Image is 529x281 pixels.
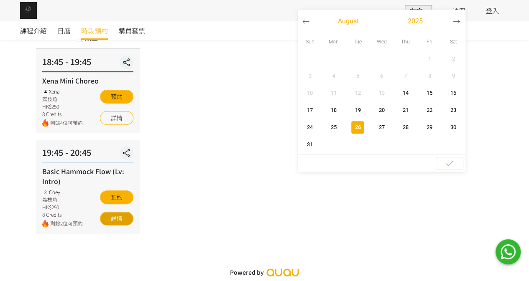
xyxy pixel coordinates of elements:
span: 11 [325,89,343,97]
a: 購買套票 [118,21,145,40]
div: 荔枝角 [42,95,83,103]
span: 5 [348,72,367,80]
span: 日曆 [57,25,71,35]
span: 19 [348,106,367,114]
button: 29 [417,119,441,136]
span: 3 [301,72,319,80]
div: Tue [346,33,370,50]
span: 22 [420,106,439,114]
span: 10 [301,89,319,97]
button: 28 [394,119,417,136]
button: 31 [298,136,322,153]
img: fire.png [42,119,49,127]
span: 2025 [408,16,423,26]
a: 課程介紹 [20,21,47,40]
span: 24 [301,123,319,132]
button: 23 [441,101,465,119]
span: 4 [325,72,343,80]
span: 剩餘4位可預約 [50,119,83,127]
span: 1 [420,55,439,63]
span: 6 [372,72,391,80]
button: 18 [322,101,346,119]
div: 荔枝角 [42,196,83,203]
button: 12 [346,84,370,101]
div: HK$250 [42,103,83,110]
a: 日曆 [57,21,71,40]
button: 13 [370,84,394,101]
button: 4 [322,67,346,84]
div: Sat [441,33,465,50]
button: 21 [394,101,417,119]
span: 29 [420,123,439,132]
div: 8 Credits [42,211,83,218]
button: 6 [370,67,394,84]
button: 17 [298,101,322,119]
span: 16 [444,89,463,97]
button: 3 [298,67,322,84]
button: 7 [394,67,417,84]
div: Fri [417,33,441,50]
span: 26 [348,123,367,132]
div: Sun [298,33,322,50]
span: 7 [396,72,415,80]
button: 14 [394,84,417,101]
span: 12 [348,89,367,97]
div: HK$250 [42,203,83,211]
span: 剩餘2位可預約 [50,220,83,228]
a: 詳情 [100,212,133,225]
button: August [315,15,382,28]
img: img_61c0148bb0266 [20,2,37,19]
button: 22 [417,101,441,119]
span: 課程介紹 [20,25,47,35]
div: Xena [42,88,83,95]
div: Wed [370,33,394,50]
span: 27 [372,123,391,132]
div: Basic Hammock Flow (Lv: Intro) [42,166,133,186]
button: 2 [441,50,465,67]
span: 23 [444,106,463,114]
span: 8 [420,72,439,80]
span: 18 [325,106,343,114]
button: 預約 [100,90,133,104]
div: Coey [42,188,83,196]
button: 16 [441,84,465,101]
button: 20 [370,101,394,119]
button: 5 [346,67,370,84]
span: 31 [301,140,319,149]
span: 21 [396,106,415,114]
span: 13 [372,89,391,97]
a: 登入 [486,5,499,15]
span: 時段預約 [81,25,108,35]
img: fire.png [42,220,49,228]
button: 19 [346,101,370,119]
div: Xena Mini Choreo [42,76,133,86]
button: 25 [322,119,346,136]
span: 17 [301,106,319,114]
button: 24 [298,119,322,136]
a: 時段預約 [81,21,108,40]
span: 30 [444,123,463,132]
div: 18:45 - 19:45 [42,56,133,72]
span: 25 [325,123,343,132]
a: 註冊 [452,5,465,15]
span: 28 [396,123,415,132]
span: 購買套票 [118,25,145,35]
div: 19:45 - 20:45 [42,146,133,163]
button: 11 [322,84,346,101]
button: 26 [346,119,370,136]
span: 20 [372,106,391,114]
div: 8 Credits [42,110,83,118]
button: 27 [370,119,394,136]
button: 1 [417,50,441,67]
button: 15 [417,84,441,101]
button: 預約 [100,190,133,204]
div: Thu [394,33,417,50]
span: 14 [396,89,415,97]
span: 2 [444,55,463,63]
button: 30 [441,119,465,136]
div: Mon [322,33,346,50]
span: 15 [420,89,439,97]
span: 9 [444,72,463,80]
a: 詳情 [100,111,133,125]
button: 10 [298,84,322,101]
